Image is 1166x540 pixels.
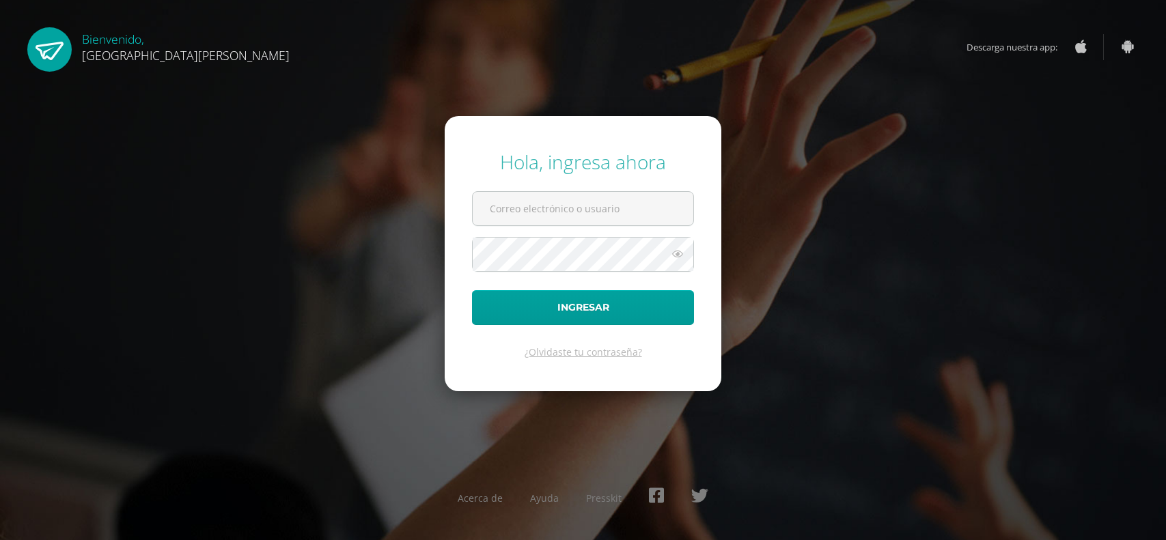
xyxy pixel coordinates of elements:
a: ¿Olvidaste tu contraseña? [525,345,642,358]
input: Correo electrónico o usuario [473,192,693,225]
div: Bienvenido, [82,27,290,63]
span: Descarga nuestra app: [967,34,1071,60]
a: Ayuda [530,492,559,505]
span: [GEOGRAPHIC_DATA][PERSON_NAME] [82,47,290,63]
a: Acerca de [458,492,503,505]
div: Hola, ingresa ahora [472,149,694,175]
a: Presskit [586,492,622,505]
button: Ingresar [472,290,694,325]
